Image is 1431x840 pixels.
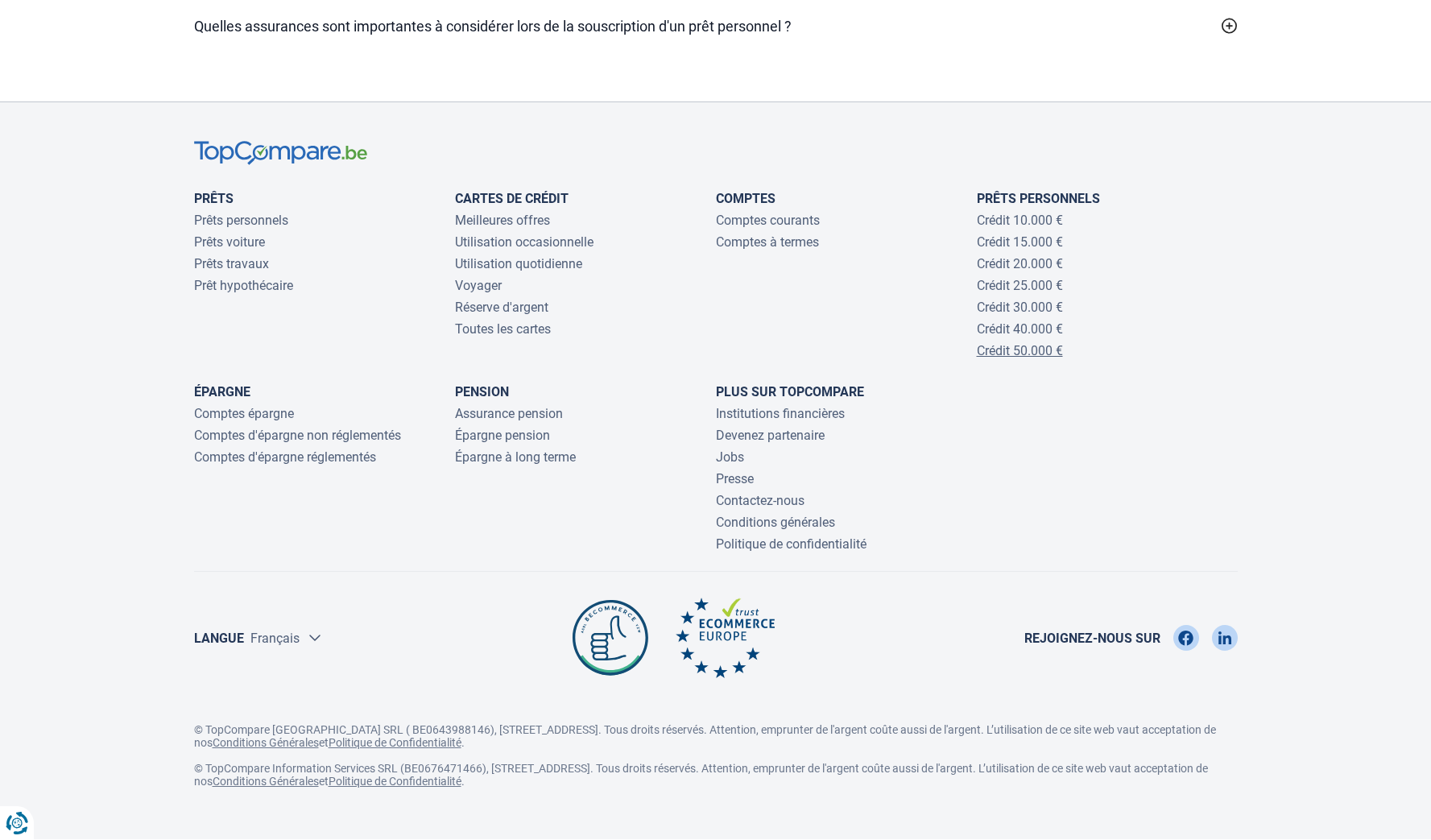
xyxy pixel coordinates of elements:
[716,234,819,250] a: Comptes à termes
[194,213,288,228] a: Prêts personnels
[716,471,754,486] a: Presse
[194,449,376,465] a: Comptes d'épargne réglementés
[455,191,569,206] a: Cartes de Crédit
[194,710,1238,749] p: © TopCompare [GEOGRAPHIC_DATA] SRL ( BE0643988146), [STREET_ADDRESS]. Tous droits réservés. Atten...
[716,536,866,552] a: Politique de confidentialité
[455,428,550,443] a: Épargne pension
[676,598,775,678] img: Ecommerce Europe TopCompare
[455,449,576,465] a: Épargne à long terme
[977,300,1063,315] a: Crédit 30.000 €
[716,449,744,465] a: Jobs
[455,234,593,250] a: Utilisation occasionnelle
[455,406,563,421] a: Assurance pension
[329,775,461,788] a: Politique de Confidentialité
[194,191,234,206] a: Prêts
[194,762,1238,788] p: © TopCompare Information Services SRL (BE0676471466), [STREET_ADDRESS]. Tous droits réservés. Att...
[977,321,1063,337] a: Crédit 40.000 €
[194,141,367,166] img: TopCompare
[194,631,244,646] label: Langue
[194,256,269,271] a: Prêts travaux
[716,493,804,508] a: Contactez-nous
[213,736,319,749] a: Conditions Générales
[716,406,845,421] a: Institutions financières
[716,515,835,530] a: Conditions générales
[194,15,792,37] h2: Quelles assurances sont importantes à considérer lors de la souscription d'un prêt personnel ?
[455,321,551,337] a: Toutes les cartes
[1024,631,1160,646] span: Rejoignez-nous sur
[977,343,1063,358] a: Crédit 50.000 €
[194,384,250,399] a: Épargne
[569,598,651,678] img: Be commerce TopCompare
[977,256,1063,271] a: Crédit 20.000 €
[213,775,319,788] a: Conditions Générales
[977,213,1063,228] a: Crédit 10.000 €
[1218,625,1231,651] img: LinkedIn TopCompare
[1178,625,1193,651] img: Facebook TopCompare
[977,278,1063,293] a: Crédit 25.000 €
[455,256,582,271] a: Utilisation quotidienne
[194,234,265,250] a: Prêts voiture
[455,384,509,399] a: Pension
[716,191,775,206] a: Comptes
[977,234,1063,250] a: Crédit 15.000 €
[455,213,550,228] a: Meilleures offres
[194,428,401,443] a: Comptes d'épargne non réglementés
[716,213,820,228] a: Comptes courants
[455,278,502,293] a: Voyager
[194,406,294,421] a: Comptes épargne
[716,384,864,399] a: Plus sur TopCompare
[194,15,1238,37] a: Quelles assurances sont importantes à considérer lors de la souscription d'un prêt personnel ?
[329,736,461,749] a: Politique de Confidentialité
[716,428,825,443] a: Devenez partenaire
[194,278,293,293] a: Prêt hypothécaire
[455,300,548,315] a: Réserve d'argent
[977,191,1100,206] a: Prêts personnels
